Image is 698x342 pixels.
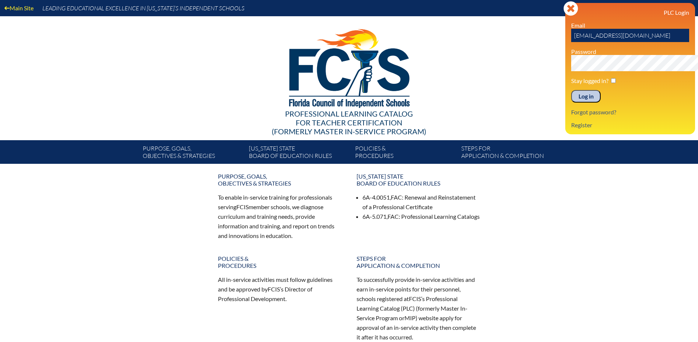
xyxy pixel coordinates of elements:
[1,3,37,13] a: Main Site
[246,143,352,164] a: [US_STATE] StateBoard of Education rules
[213,170,346,190] a: Purpose, goals,objectives & strategies
[213,252,346,272] a: Policies &Procedures
[268,286,280,293] span: FCIS
[571,77,608,84] label: Stay logged in?
[236,203,249,210] span: FCIS
[571,22,585,29] label: Email
[352,252,485,272] a: Steps forapplication & completion
[137,109,562,136] div: Professional Learning Catalog (formerly Master In-service Program)
[571,48,596,55] label: Password
[218,275,342,304] p: All in-service activities must follow guidelines and be approved by ’s Director of Professional D...
[357,275,480,342] p: To successfully provide in-service activities and earn in-service points for their personnel, sch...
[571,90,601,103] input: Log in
[571,9,689,16] h3: PLC Login
[140,143,246,164] a: Purpose, goals,objectives & strategies
[388,213,399,220] span: FAC
[362,193,480,212] li: 6A-4.0051, : Renewal and Reinstatement of a Professional Certificate
[391,194,402,201] span: FAC
[352,143,458,164] a: Policies &Procedures
[404,314,416,321] span: MIP
[568,107,619,117] a: Forgot password?
[409,295,421,302] span: FCIS
[362,212,480,221] li: 6A-5.071, : Professional Learning Catalogs
[563,1,578,16] svg: Close
[568,120,595,130] a: Register
[273,16,425,117] img: FCISlogo221.eps
[218,193,342,240] p: To enable in-service training for professionals serving member schools, we diagnose curriculum an...
[458,143,565,164] a: Steps forapplication & completion
[352,170,485,190] a: [US_STATE] StateBoard of Education rules
[296,118,402,127] span: for Teacher Certification
[403,305,413,312] span: PLC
